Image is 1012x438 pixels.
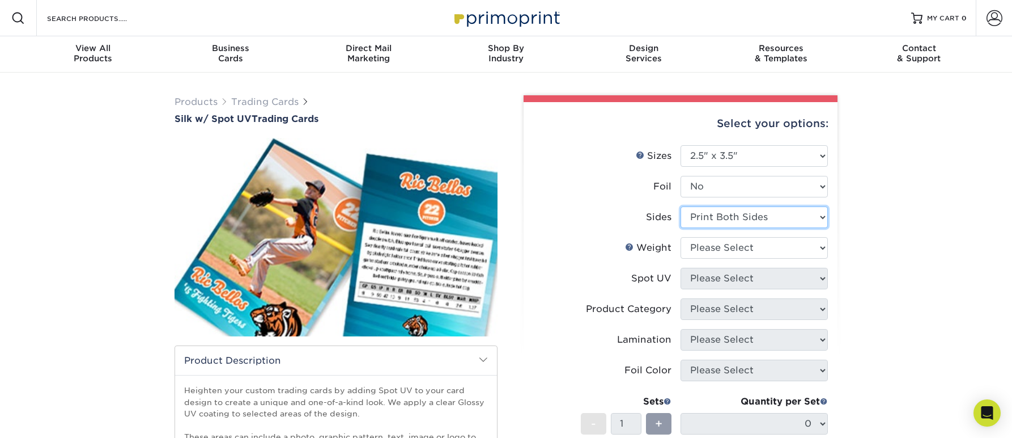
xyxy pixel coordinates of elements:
span: View All [24,43,162,53]
div: Product Category [586,302,671,316]
span: Silk w/ Spot UV [175,113,252,124]
a: DesignServices [575,36,712,73]
div: Foil [653,180,671,193]
span: Resources [712,43,850,53]
a: BusinessCards [162,36,300,73]
img: Primoprint [449,6,563,30]
a: Silk w/ Spot UVTrading Cards [175,113,498,124]
div: Industry [437,43,575,64]
div: Sets [581,395,671,408]
div: Quantity per Set [681,395,828,408]
div: Products [24,43,162,64]
span: - [591,415,596,432]
div: Weight [625,241,671,255]
div: & Templates [712,43,850,64]
span: Contact [850,43,988,53]
a: Resources& Templates [712,36,850,73]
div: Spot UV [631,272,671,285]
div: Sizes [636,149,671,163]
div: Services [575,43,712,64]
img: Silk w/ Spot UV 01 [175,125,498,349]
a: Contact& Support [850,36,988,73]
a: View AllProducts [24,36,162,73]
a: Products [175,96,218,107]
div: Sides [646,210,671,224]
input: SEARCH PRODUCTS..... [46,11,156,25]
div: Foil Color [624,364,671,377]
span: 0 [962,14,967,22]
span: Direct Mail [300,43,437,53]
div: Lamination [617,333,671,347]
span: + [655,415,662,432]
div: Marketing [300,43,437,64]
h2: Product Description [175,346,497,375]
span: Business [162,43,300,53]
div: Select your options: [533,102,828,145]
a: Shop ByIndustry [437,36,575,73]
span: Design [575,43,712,53]
div: & Support [850,43,988,64]
a: Direct MailMarketing [300,36,437,73]
span: Shop By [437,43,575,53]
div: Cards [162,43,300,64]
a: Trading Cards [231,96,299,107]
div: Open Intercom Messenger [973,399,1001,427]
span: MY CART [927,14,959,23]
h1: Trading Cards [175,113,498,124]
